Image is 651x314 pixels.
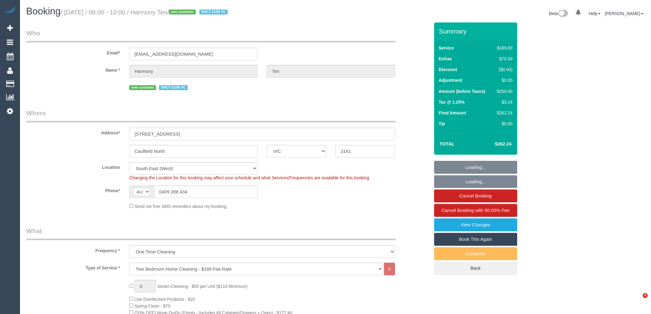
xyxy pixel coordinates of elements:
[22,185,125,194] label: Phone*
[169,10,196,14] span: new customer
[434,204,517,217] a: Cancel Booking with 50.00% Fee
[4,6,16,15] img: Automaid Logo
[129,48,258,60] input: Email*
[558,10,568,18] img: New interface
[22,128,125,136] label: Address*
[26,29,396,42] legend: Who
[335,145,395,157] input: Post Code*
[494,66,512,73] div: ($0.00)
[439,56,452,62] label: Extras
[494,77,512,83] div: $0.00
[439,110,466,116] label: Final Amount
[199,10,228,14] span: DNCT 21/08 VC
[129,85,156,90] span: new customer
[22,162,125,170] label: Location
[134,304,170,308] span: Spring Clean - $70
[26,6,61,17] span: Booking
[549,11,568,16] a: Beta
[494,45,512,51] div: $189.00
[159,85,188,90] span: DNCT 21/08 VC
[589,11,601,16] a: Help
[267,65,395,78] input: Last Name*
[439,28,514,35] h3: Summary
[439,45,454,51] label: Service
[434,233,517,246] a: Book This Again
[494,56,512,62] div: $70.00
[494,110,512,116] div: $262.24
[494,88,512,94] div: $259.00
[129,65,258,78] input: First Name*
[154,185,258,198] input: Phone*
[61,9,230,16] small: / [DATE] / 08:00 - 10:00 / Harmony Ten
[630,293,645,308] iframe: Intercom live chat
[440,141,455,146] strong: Total
[134,204,226,209] span: Send me free SMS reminders about my booking
[441,208,509,213] span: Cancel Booking with 50.00% Fee
[134,297,195,302] span: Use Disinfectant Products - $20
[26,109,396,122] legend: Where
[439,88,485,94] label: Amount (before Taxes)
[22,48,125,56] label: Email*
[129,145,258,157] input: Suburb*
[434,262,517,275] a: Back
[605,11,643,16] a: [PERSON_NAME]
[434,218,517,231] a: View Changes
[439,121,445,127] label: Tip
[22,245,125,254] label: Frequency *
[494,99,512,105] div: $3.24
[494,121,512,127] div: $0.00
[167,9,230,16] span: /
[476,141,511,147] h4: $262.24
[26,226,396,240] legend: What
[439,99,465,105] label: Tax @ 1.25%
[439,66,457,73] label: Discount
[439,77,462,83] label: Adjustment
[643,293,648,298] span: 4
[22,65,125,73] label: Name *
[434,189,517,202] a: Cancel Booking
[129,175,370,180] span: Changing the Location for this booking may affect your schedule and what Services/Frequencies are...
[22,263,125,271] label: Type of Service *
[157,284,247,289] span: Steam Cleaning - $55 per Unit ($110 Minimum)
